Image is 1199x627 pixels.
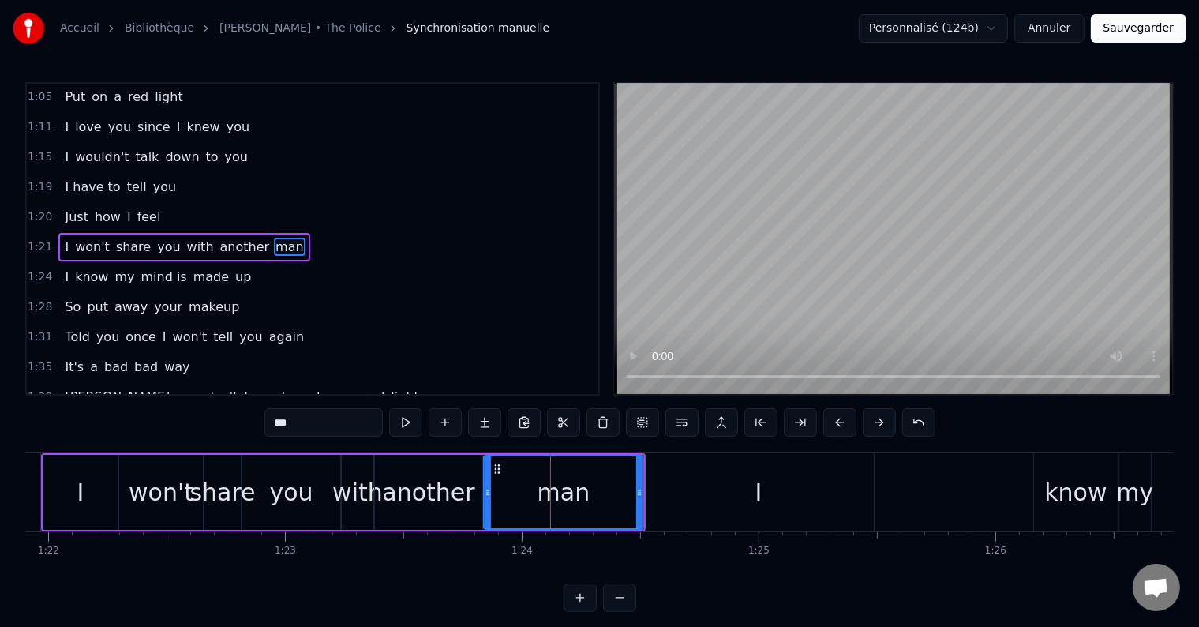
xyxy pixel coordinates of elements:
span: once [124,328,158,346]
span: put [85,298,110,316]
span: wouldn't [73,148,130,166]
div: man [538,475,590,510]
span: 1:28 [28,299,52,315]
span: how [93,208,122,226]
span: know [73,268,110,286]
span: on [326,388,345,406]
div: know [1044,475,1107,510]
span: 1:20 [28,209,52,225]
span: red [362,388,386,406]
span: you [95,328,121,346]
div: another [382,475,474,510]
span: 1:11 [28,119,52,135]
div: share [189,475,255,510]
span: light [389,388,420,406]
span: I [126,208,133,226]
span: love [73,118,103,136]
span: man [274,238,305,256]
span: share [114,238,152,256]
span: knew [185,118,221,136]
span: you [107,118,133,136]
span: I [63,148,70,166]
div: 1:23 [275,545,296,558]
span: 1:15 [28,149,52,165]
div: you [269,475,313,510]
span: tell [126,178,148,196]
span: you [155,238,182,256]
div: won't [129,475,193,510]
div: my [1117,475,1154,510]
span: I [63,268,70,286]
span: to [204,148,220,166]
span: a [112,88,123,106]
span: a [88,358,99,376]
span: 1:24 [28,269,52,285]
span: 1:21 [28,239,52,255]
span: down [163,148,200,166]
span: have [243,388,277,406]
span: 1:19 [28,179,52,195]
span: with [185,238,215,256]
span: you [152,178,178,196]
span: on [90,88,109,106]
div: I [755,475,762,510]
button: Sauvegarder [1091,14,1186,43]
span: Told [63,328,91,346]
span: It's [63,358,85,376]
span: So [63,298,82,316]
span: to [280,388,296,406]
div: 1:24 [511,545,533,558]
div: with [332,475,383,510]
div: 1:25 [748,545,770,558]
nav: breadcrumb [60,21,549,36]
span: I have to [63,178,122,196]
span: my [113,268,136,286]
a: Bibliothèque [125,21,194,36]
span: Synchronisation manuelle [407,21,550,36]
span: 1:05 [28,89,52,105]
span: put [299,388,324,406]
span: you [174,388,200,406]
a: Accueil [60,21,99,36]
span: I [175,118,182,136]
span: Put [63,88,87,106]
span: bad [103,358,129,376]
span: makeup [187,298,241,316]
span: 1:39 [28,389,52,405]
div: Ouvrir le chat [1133,564,1180,611]
span: since [136,118,172,136]
div: 1:22 [38,545,59,558]
span: another [219,238,272,256]
span: your [152,298,184,316]
img: youka [13,13,44,44]
span: I [161,328,168,346]
span: made [192,268,230,286]
span: tell [212,328,234,346]
span: up [234,268,253,286]
span: mind is [140,268,189,286]
span: red [126,88,150,106]
span: bad [133,358,159,376]
span: a [348,388,359,406]
span: you [238,328,264,346]
span: don't [204,388,240,406]
span: won't [171,328,209,346]
div: 1:26 [985,545,1006,558]
span: you [225,118,251,136]
button: Annuler [1014,14,1084,43]
span: away [113,298,149,316]
span: again [268,328,305,346]
span: I [63,118,70,136]
a: [PERSON_NAME] • The Police [219,21,381,36]
div: I [77,475,84,510]
span: you [223,148,249,166]
span: 1:35 [28,359,52,375]
span: won't [73,238,111,256]
span: light [153,88,184,106]
span: [PERSON_NAME] [63,388,171,406]
span: way [163,358,191,376]
span: talk [134,148,161,166]
span: Just [63,208,89,226]
span: I [63,238,70,256]
span: feel [136,208,163,226]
